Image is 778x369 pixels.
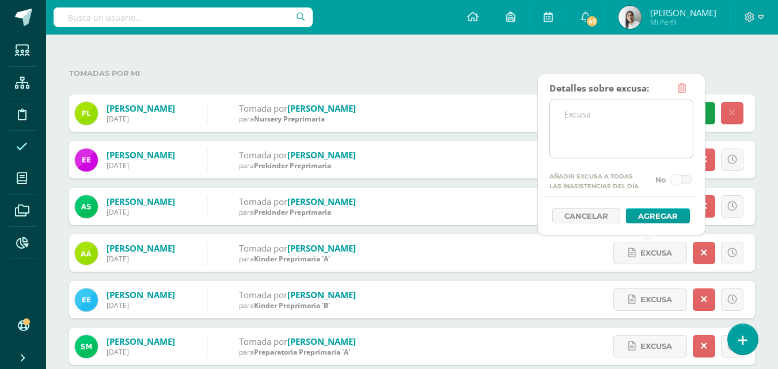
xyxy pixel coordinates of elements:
div: [DATE] [107,347,175,357]
img: 282f785f4e87faa7cfdcff2ec531e28c.png [75,288,98,311]
span: Prekinder Preprimaria [254,207,331,217]
input: Busca un usuario... [54,7,313,27]
a: [PERSON_NAME] [107,336,175,347]
a: Excusa [613,288,687,311]
a: [PERSON_NAME] [287,336,356,347]
span: 47 [586,15,598,28]
div: para [239,207,356,217]
a: [PERSON_NAME] [107,289,175,300]
a: Excusa [613,242,687,264]
a: [PERSON_NAME] [287,242,356,254]
img: 7554b6f174d1ea6def05b838bb1c3b38.png [75,335,98,358]
div: [DATE] [107,254,175,264]
div: para [239,300,356,310]
span: Preparatoria Preprimaria 'A' [254,347,350,357]
span: Kinder Preprimaria 'A' [254,254,330,264]
a: [PERSON_NAME] [287,102,356,114]
span: Tomada por [239,102,287,114]
span: Prekinder Preprimaria [254,161,331,170]
span: [PERSON_NAME] [650,7,716,18]
span: Excusa [640,242,672,264]
a: [PERSON_NAME] [107,102,175,114]
a: Excusa [613,335,687,357]
div: para [239,161,356,170]
img: 82295ed6ddf3da16950a7d01541f4d4a.png [75,242,98,265]
div: para [239,254,356,264]
span: Kinder Preprimaria 'B' [254,300,330,310]
span: Excusa [640,289,672,310]
div: para [239,114,356,124]
div: [DATE] [107,161,175,170]
img: 41313f044ecd9476e881d3b5cd835107.png [618,6,642,29]
a: [PERSON_NAME] [287,289,356,300]
div: Detalles sobre excusa: [549,77,649,100]
span: Nursery Preprimaria [254,114,325,124]
div: [DATE] [107,300,175,310]
img: fbd11427a1a157b3e84d6fbffa1bfcc3.png [75,102,98,125]
label: Añadir excusa a todas las inasistencias del día [545,172,647,192]
div: para [239,347,356,357]
div: [DATE] [107,207,175,217]
a: [PERSON_NAME] [287,196,356,207]
a: [PERSON_NAME] [287,149,356,161]
span: Excusa [640,336,672,357]
button: Agregar [626,208,690,223]
span: Mi Perfil [650,17,716,27]
a: [PERSON_NAME] [107,196,175,207]
a: [PERSON_NAME] [107,242,175,254]
a: [PERSON_NAME] [107,149,175,161]
img: 8913ae908df11f40d3bfaf8500212f73.png [75,195,98,218]
span: Tomada por [239,289,287,300]
span: Tomada por [239,196,287,207]
span: Tomada por [239,149,287,161]
a: Cancelar [552,208,620,223]
label: Tomadas por mi [69,62,755,85]
span: Tomada por [239,242,287,254]
img: 57133f346922a7717caec64ecd8895d2.png [75,149,98,172]
div: [DATE] [107,114,175,124]
span: Tomada por [239,336,287,347]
